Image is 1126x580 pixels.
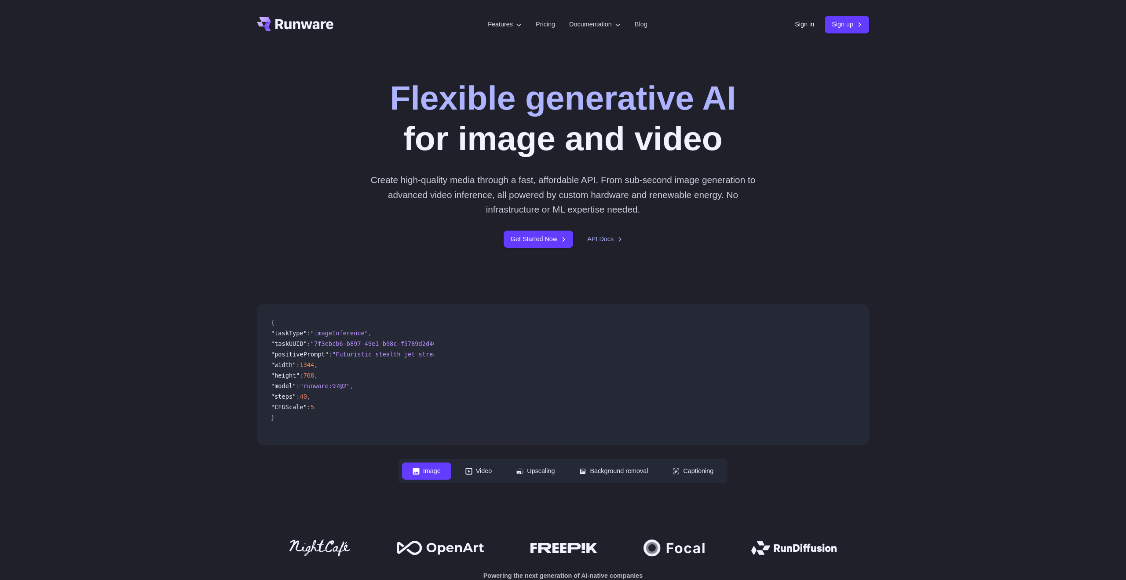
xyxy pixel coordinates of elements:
span: "runware:97@2" [300,382,350,389]
button: Video [455,463,503,480]
span: "imageInference" [311,330,368,337]
a: Sign up [825,16,869,33]
span: { [271,319,274,326]
span: : [296,393,300,400]
span: , [314,372,318,379]
span: "steps" [271,393,296,400]
a: API Docs [587,234,622,244]
span: 40 [300,393,307,400]
span: "positivePrompt" [271,351,329,358]
span: "width" [271,361,296,368]
span: : [307,404,311,411]
span: "Futuristic stealth jet streaking through a neon-lit cityscape with glowing purple exhaust" [332,351,660,358]
a: Go to / [257,17,333,31]
a: Sign in [795,19,814,29]
span: 768 [303,372,314,379]
button: Background removal [569,463,658,480]
span: 5 [311,404,314,411]
h1: for image and video [390,77,736,158]
a: Get Started Now [504,231,573,248]
button: Upscaling [506,463,565,480]
strong: Flexible generative AI [390,79,736,117]
button: Image [402,463,451,480]
span: : [296,382,300,389]
span: , [368,330,372,337]
span: "height" [271,372,300,379]
label: Documentation [569,19,621,29]
a: Blog [635,19,647,29]
span: } [271,414,274,421]
span: "CFGScale" [271,404,307,411]
span: "taskUUID" [271,340,307,347]
span: "7f3ebcb6-b897-49e1-b98c-f5789d2d40d7" [311,340,447,347]
button: Captioning [662,463,724,480]
span: : [296,361,300,368]
span: , [350,382,354,389]
span: "model" [271,382,296,389]
span: , [307,393,311,400]
span: : [329,351,332,358]
span: "taskType" [271,330,307,337]
span: , [314,361,318,368]
span: 1344 [300,361,314,368]
span: : [300,372,303,379]
label: Features [488,19,522,29]
span: : [307,340,311,347]
a: Pricing [536,19,555,29]
span: : [307,330,311,337]
p: Create high-quality media through a fast, affordable API. From sub-second image generation to adv... [367,173,759,217]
